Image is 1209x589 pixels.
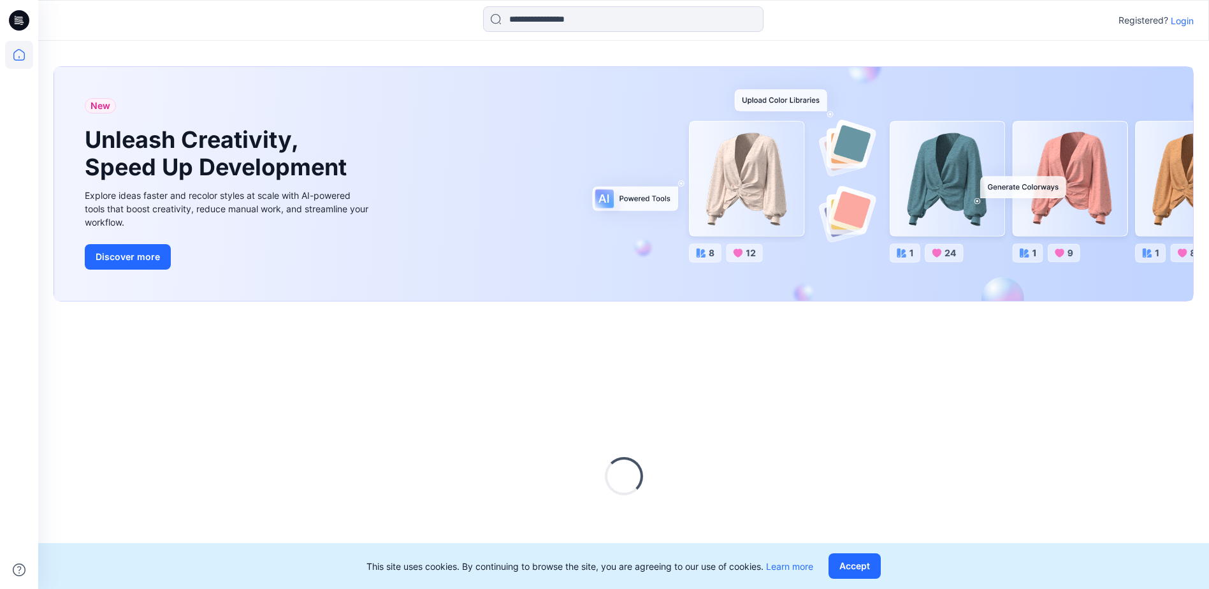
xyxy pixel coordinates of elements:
button: Discover more [85,244,171,270]
p: Registered? [1119,13,1168,28]
a: Discover more [85,244,372,270]
button: Accept [829,553,881,579]
div: Explore ideas faster and recolor styles at scale with AI-powered tools that boost creativity, red... [85,189,372,229]
a: Learn more [766,561,813,572]
h1: Unleash Creativity, Speed Up Development [85,126,352,181]
p: This site uses cookies. By continuing to browse the site, you are agreeing to our use of cookies. [366,560,813,573]
span: New [90,98,110,113]
p: Login [1171,14,1194,27]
